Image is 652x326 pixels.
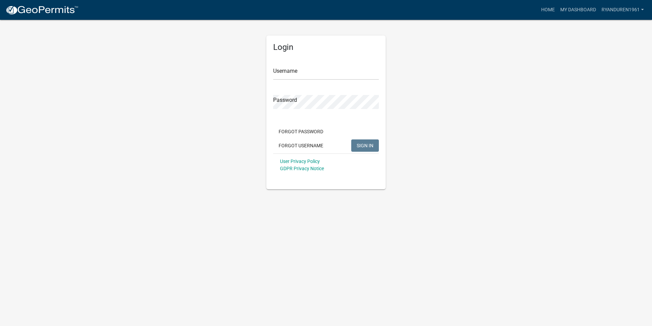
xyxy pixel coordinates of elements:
a: My Dashboard [558,3,599,16]
a: Home [538,3,558,16]
button: Forgot Username [273,139,329,152]
a: User Privacy Policy [280,159,320,164]
h5: Login [273,42,379,52]
button: Forgot Password [273,125,329,138]
a: GDPR Privacy Notice [280,166,324,171]
a: ryanduren1961 [599,3,647,16]
span: SIGN IN [357,142,373,148]
button: SIGN IN [351,139,379,152]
